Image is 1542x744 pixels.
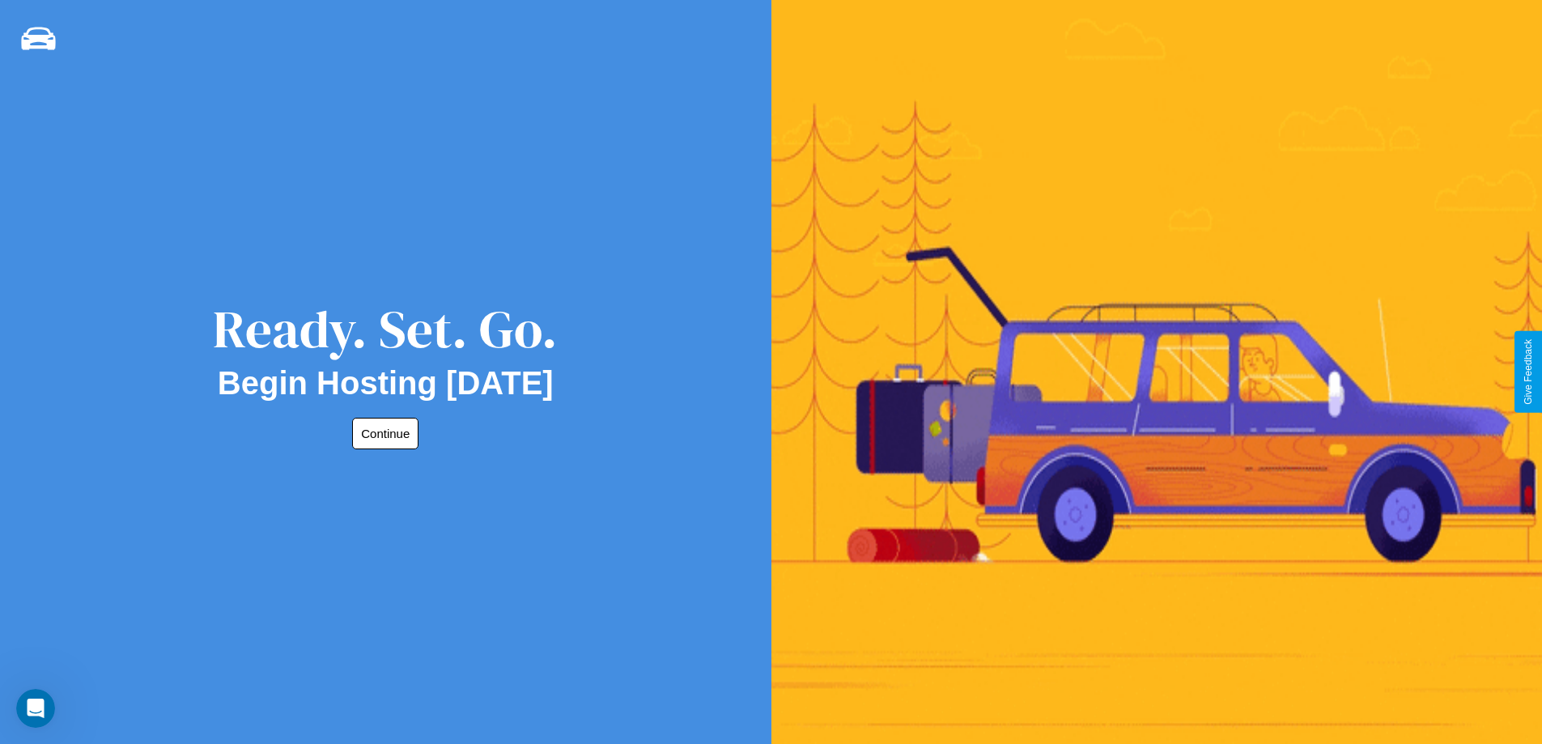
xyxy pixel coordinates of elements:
h2: Begin Hosting [DATE] [218,365,554,402]
div: Ready. Set. Go. [213,293,558,365]
button: Continue [352,418,418,449]
div: Give Feedback [1523,339,1534,405]
iframe: Intercom live chat [16,689,55,728]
